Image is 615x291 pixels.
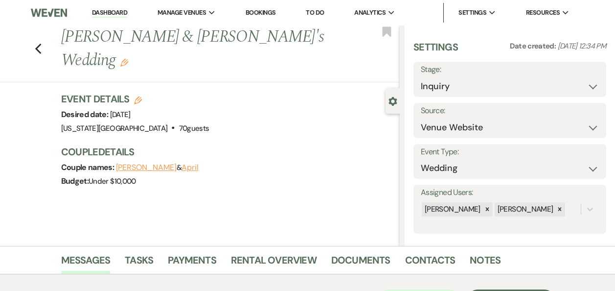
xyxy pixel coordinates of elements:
[116,164,177,171] button: [PERSON_NAME]
[168,252,216,274] a: Payments
[421,186,599,200] label: Assigned Users:
[246,8,276,17] a: Bookings
[405,252,456,274] a: Contacts
[421,145,599,159] label: Event Type:
[458,8,486,18] span: Settings
[61,25,328,72] h1: [PERSON_NAME] & [PERSON_NAME]'s Wedding
[231,252,317,274] a: Rental Overview
[61,145,390,159] h3: Couple Details
[306,8,324,17] a: To Do
[89,176,136,186] span: Under $10,000
[331,252,390,274] a: Documents
[421,104,599,118] label: Source:
[421,63,599,77] label: Stage:
[31,2,67,23] img: Weven Logo
[110,110,131,120] span: [DATE]
[354,8,386,18] span: Analytics
[61,92,209,106] h3: Event Details
[413,40,458,62] h3: Settings
[158,8,206,18] span: Manage Venues
[470,252,501,274] a: Notes
[61,162,116,172] span: Couple names:
[179,123,209,133] span: 70 guests
[388,96,397,105] button: Close lead details
[125,252,153,274] a: Tasks
[61,109,110,120] span: Desired date:
[558,41,606,51] span: [DATE] 12:34 PM
[120,58,128,67] button: Edit
[182,164,199,171] button: April
[61,176,89,186] span: Budget:
[422,202,482,217] div: [PERSON_NAME]
[92,8,127,18] a: Dashboard
[61,252,111,274] a: Messages
[526,8,560,18] span: Resources
[510,41,558,51] span: Date created:
[116,163,199,172] span: &
[495,202,555,217] div: [PERSON_NAME]
[61,123,168,133] span: [US_STATE][GEOGRAPHIC_DATA]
